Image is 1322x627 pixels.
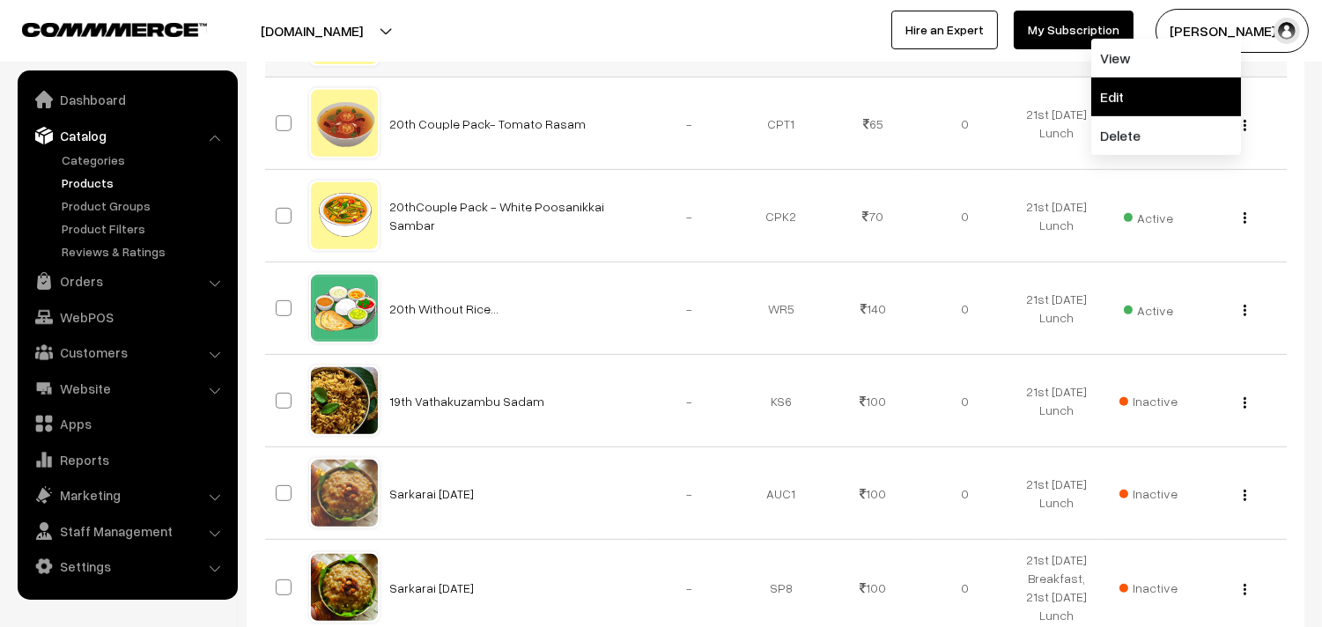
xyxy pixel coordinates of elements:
[57,173,232,192] a: Products
[644,170,735,262] td: -
[1011,170,1103,262] td: 21st [DATE] Lunch
[1124,297,1173,320] span: Active
[735,447,827,540] td: AUC1
[891,11,998,49] a: Hire an Expert
[1244,305,1246,316] img: Menu
[827,77,919,170] td: 65
[390,301,499,316] a: 20th Without Rice...
[919,262,1010,355] td: 0
[735,355,827,447] td: KS6
[390,116,587,131] a: 20th Couple Pack- Tomato Rasam
[390,486,475,501] a: Sarkarai [DATE]
[22,373,232,404] a: Website
[735,77,827,170] td: CPT1
[1119,579,1178,597] span: Inactive
[1244,397,1246,409] img: Menu
[827,170,919,262] td: 70
[1011,355,1103,447] td: 21st [DATE] Lunch
[390,580,475,595] a: Sarkarai [DATE]
[1244,212,1246,224] img: Menu
[390,199,605,232] a: 20thCouple Pack - White Poosanikkai Sambar
[827,447,919,540] td: 100
[644,262,735,355] td: -
[22,84,232,115] a: Dashboard
[57,151,232,169] a: Categories
[735,262,827,355] td: WR5
[919,447,1010,540] td: 0
[22,336,232,368] a: Customers
[919,170,1010,262] td: 0
[919,77,1010,170] td: 0
[57,242,232,261] a: Reviews & Ratings
[644,355,735,447] td: -
[1244,584,1246,595] img: Menu
[1011,77,1103,170] td: 21st [DATE] Lunch
[57,196,232,215] a: Product Groups
[390,394,545,409] a: 19th Vathakuzambu Sadam
[1011,262,1103,355] td: 21st [DATE] Lunch
[22,550,232,582] a: Settings
[1091,77,1241,116] a: Edit
[644,77,735,170] td: -
[1244,490,1246,501] img: Menu
[827,355,919,447] td: 100
[1119,484,1178,503] span: Inactive
[22,18,176,39] a: COMMMERCE
[22,479,232,511] a: Marketing
[57,219,232,238] a: Product Filters
[1274,18,1300,44] img: user
[1156,9,1309,53] button: [PERSON_NAME] s…
[1124,204,1173,227] span: Active
[22,265,232,297] a: Orders
[22,515,232,547] a: Staff Management
[1119,392,1178,410] span: Inactive
[22,408,232,439] a: Apps
[827,262,919,355] td: 140
[919,355,1010,447] td: 0
[644,447,735,540] td: -
[1011,447,1103,540] td: 21st [DATE] Lunch
[22,120,232,151] a: Catalog
[1014,11,1134,49] a: My Subscription
[1244,120,1246,131] img: Menu
[1091,39,1241,77] a: View
[735,170,827,262] td: CPK2
[22,444,232,476] a: Reports
[1091,116,1241,155] a: Delete
[199,9,425,53] button: [DOMAIN_NAME]
[22,301,232,333] a: WebPOS
[22,23,207,36] img: COMMMERCE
